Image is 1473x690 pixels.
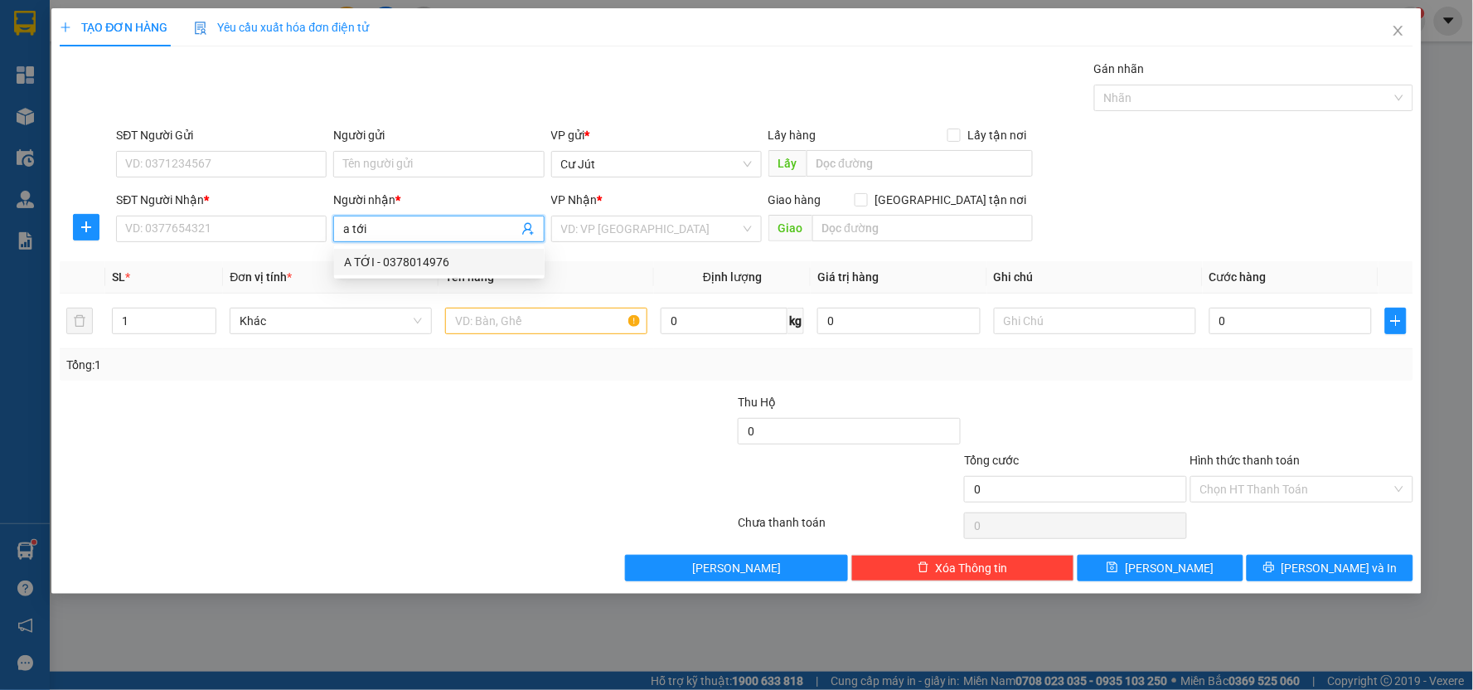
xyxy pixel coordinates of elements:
[703,270,762,284] span: Định lượng
[116,126,327,144] div: SĐT Người Gửi
[736,513,962,542] div: Chưa thanh toán
[1209,270,1267,284] span: Cước hàng
[194,21,369,34] span: Yêu cầu xuất hóa đơn điện tử
[812,215,1034,241] input: Dọc đường
[521,222,535,236] span: user-add
[1125,559,1214,577] span: [PERSON_NAME]
[344,253,535,271] div: A TỚI - 0378014976
[14,14,96,34] div: Cư Jút
[1247,555,1413,581] button: printer[PERSON_NAME] và In
[1078,555,1244,581] button: save[PERSON_NAME]
[1094,62,1145,75] label: Gán nhãn
[194,22,207,35] img: icon
[1386,314,1405,328] span: plus
[240,309,422,333] span: Khác
[987,261,1203,294] th: Ghi chú
[74,221,99,234] span: plus
[116,191,327,209] div: SĐT Người Nhận
[230,270,292,284] span: Đơn vị tính
[625,555,848,581] button: [PERSON_NAME]
[108,16,148,33] span: Nhận:
[1385,308,1406,334] button: plus
[768,193,821,207] span: Giao hàng
[768,129,816,142] span: Lấy hàng
[1263,561,1275,575] span: printer
[807,150,1034,177] input: Dọc đường
[738,396,776,409] span: Thu Hộ
[333,126,544,144] div: Người gửi
[551,193,598,207] span: VP Nhận
[1375,8,1422,55] button: Close
[66,356,569,374] div: Tổng: 1
[112,270,125,284] span: SL
[333,191,544,209] div: Người nhận
[868,191,1033,209] span: [GEOGRAPHIC_DATA] tận nơi
[936,559,1008,577] span: Xóa Thông tin
[60,22,71,33] span: plus
[1282,559,1398,577] span: [PERSON_NAME] và In
[561,152,752,177] span: Cư Jút
[108,94,276,117] div: 0822000891
[768,150,807,177] span: Lấy
[73,214,99,241] button: plus
[1107,561,1118,575] span: save
[918,561,929,575] span: delete
[66,308,93,334] button: delete
[817,270,879,284] span: Giá trị hàng
[60,21,167,34] span: TẠO ĐƠN HÀNG
[1392,24,1405,37] span: close
[768,215,812,241] span: Giao
[994,308,1196,334] input: Ghi Chú
[14,16,40,33] span: Gửi:
[551,126,762,144] div: VP gửi
[692,559,781,577] span: [PERSON_NAME]
[334,249,545,275] div: A TỚI - 0378014976
[964,454,1019,467] span: Tổng cước
[961,126,1033,144] span: Lấy tận nơi
[108,74,276,94] div: VINH
[787,308,804,334] span: kg
[108,14,276,74] div: Dãy 4-B15 bến xe [GEOGRAPHIC_DATA]
[445,308,647,334] input: VD: Bàn, Ghế
[851,555,1074,581] button: deleteXóa Thông tin
[1190,454,1301,467] label: Hình thức thanh toán
[817,308,981,334] input: 0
